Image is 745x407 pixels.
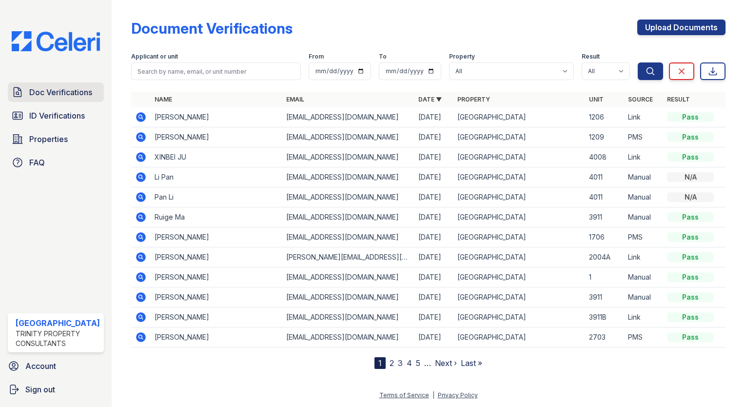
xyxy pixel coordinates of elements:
td: [DATE] [414,207,453,227]
div: Pass [667,132,714,142]
div: 1 [374,357,386,369]
td: [GEOGRAPHIC_DATA] [453,307,585,327]
td: 3911B [585,307,624,327]
td: 4011 [585,187,624,207]
a: 2 [390,358,394,368]
span: ID Verifications [29,110,85,122]
td: [EMAIL_ADDRESS][DOMAIN_NAME] [282,267,414,287]
a: Name [155,96,172,103]
div: Trinity Property Consultants [16,329,100,348]
td: [GEOGRAPHIC_DATA] [453,247,585,267]
a: Email [286,96,304,103]
td: Link [624,107,663,127]
td: [DATE] [414,187,453,207]
a: Account [4,356,108,376]
td: [GEOGRAPHIC_DATA] [453,207,585,227]
a: 5 [416,358,420,368]
td: [GEOGRAPHIC_DATA] [453,107,585,127]
div: Document Verifications [131,20,293,37]
input: Search by name, email, or unit number [131,62,301,80]
a: Next › [435,358,457,368]
a: Properties [8,129,104,149]
a: Upload Documents [637,20,725,35]
td: [EMAIL_ADDRESS][DOMAIN_NAME] [282,287,414,307]
td: [DATE] [414,307,453,327]
td: Manual [624,267,663,287]
td: [GEOGRAPHIC_DATA] [453,267,585,287]
td: [PERSON_NAME] [151,287,282,307]
img: CE_Logo_Blue-a8612792a0a2168367f1c8372b55b34899dd931a85d93a1a3d3e32e68fde9ad4.png [4,31,108,51]
a: Doc Verifications [8,82,104,102]
td: [PERSON_NAME] [151,327,282,347]
a: Property [457,96,490,103]
td: [DATE] [414,327,453,347]
td: [EMAIL_ADDRESS][DOMAIN_NAME] [282,127,414,147]
button: Sign out [4,380,108,399]
label: Result [582,53,600,61]
td: 1 [585,267,624,287]
td: [DATE] [414,167,453,187]
div: [GEOGRAPHIC_DATA] [16,317,100,329]
td: [EMAIL_ADDRESS][DOMAIN_NAME] [282,107,414,127]
td: [DATE] [414,267,453,287]
label: Applicant or unit [131,53,178,61]
td: XINBEI JU [151,147,282,167]
td: PMS [624,127,663,147]
td: 2703 [585,327,624,347]
span: Properties [29,133,68,145]
td: [GEOGRAPHIC_DATA] [453,227,585,247]
span: Sign out [25,384,55,395]
td: 3911 [585,287,624,307]
div: Pass [667,232,714,242]
td: 4011 [585,167,624,187]
a: Terms of Service [379,391,429,399]
td: 1209 [585,127,624,147]
span: … [424,357,431,369]
a: Result [667,96,690,103]
a: 4 [407,358,412,368]
td: Pan Li [151,187,282,207]
div: N/A [667,192,714,202]
td: [DATE] [414,147,453,167]
td: 2004A [585,247,624,267]
td: [PERSON_NAME] [151,247,282,267]
td: [EMAIL_ADDRESS][DOMAIN_NAME] [282,207,414,227]
td: [EMAIL_ADDRESS][DOMAIN_NAME] [282,307,414,327]
div: Pass [667,152,714,162]
div: Pass [667,332,714,342]
td: [EMAIL_ADDRESS][DOMAIN_NAME] [282,327,414,347]
a: Privacy Policy [438,391,478,399]
td: [PERSON_NAME][EMAIL_ADDRESS][PERSON_NAME][DOMAIN_NAME] [282,247,414,267]
a: Source [628,96,653,103]
div: Pass [667,312,714,322]
a: Unit [589,96,604,103]
span: Account [25,360,56,372]
div: Pass [667,252,714,262]
td: [PERSON_NAME] [151,227,282,247]
td: [DATE] [414,247,453,267]
td: Link [624,147,663,167]
td: [GEOGRAPHIC_DATA] [453,187,585,207]
div: N/A [667,172,714,182]
td: [GEOGRAPHIC_DATA] [453,127,585,147]
td: [PERSON_NAME] [151,107,282,127]
td: [GEOGRAPHIC_DATA] [453,167,585,187]
div: Pass [667,212,714,222]
a: ID Verifications [8,106,104,125]
td: PMS [624,227,663,247]
td: [EMAIL_ADDRESS][DOMAIN_NAME] [282,187,414,207]
td: [PERSON_NAME] [151,267,282,287]
td: [PERSON_NAME] [151,127,282,147]
div: | [432,391,434,399]
label: From [309,53,324,61]
td: [EMAIL_ADDRESS][DOMAIN_NAME] [282,147,414,167]
td: [GEOGRAPHIC_DATA] [453,147,585,167]
td: PMS [624,327,663,347]
td: Link [624,247,663,267]
td: Manual [624,167,663,187]
td: Manual [624,287,663,307]
td: [EMAIL_ADDRESS][DOMAIN_NAME] [282,167,414,187]
td: Ruige Ma [151,207,282,227]
div: Pass [667,292,714,302]
td: [GEOGRAPHIC_DATA] [453,287,585,307]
